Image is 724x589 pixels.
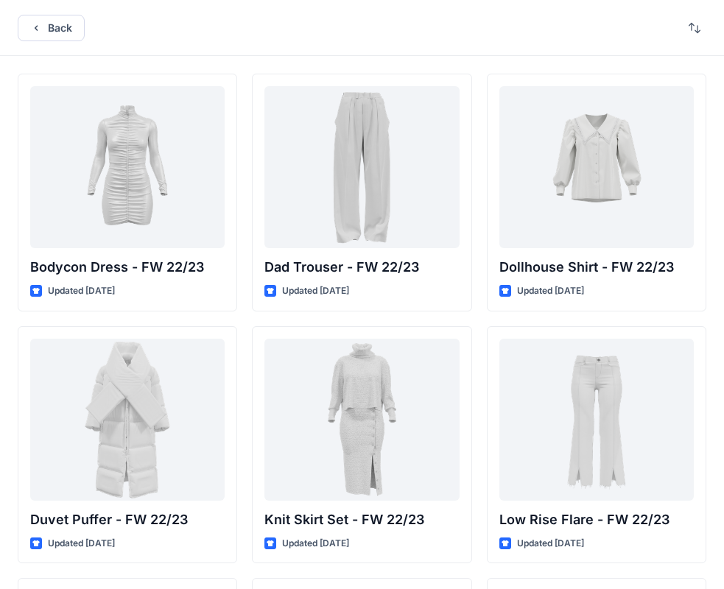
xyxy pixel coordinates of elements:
a: Knit Skirt Set - FW 22/23 [264,339,459,501]
p: Knit Skirt Set - FW 22/23 [264,509,459,530]
p: Dollhouse Shirt - FW 22/23 [499,257,694,278]
p: Dad Trouser - FW 22/23 [264,257,459,278]
p: Updated [DATE] [517,536,584,551]
a: Duvet Puffer - FW 22/23 [30,339,225,501]
a: Bodycon Dress - FW 22/23 [30,86,225,248]
p: Low Rise Flare - FW 22/23 [499,509,694,530]
p: Updated [DATE] [48,536,115,551]
p: Updated [DATE] [517,283,584,299]
a: Dollhouse Shirt - FW 22/23 [499,86,694,248]
a: Dad Trouser - FW 22/23 [264,86,459,248]
p: Bodycon Dress - FW 22/23 [30,257,225,278]
p: Updated [DATE] [282,536,349,551]
p: Updated [DATE] [48,283,115,299]
a: Low Rise Flare - FW 22/23 [499,339,694,501]
p: Updated [DATE] [282,283,349,299]
button: Back [18,15,85,41]
p: Duvet Puffer - FW 22/23 [30,509,225,530]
